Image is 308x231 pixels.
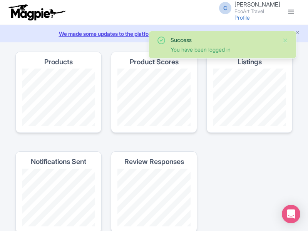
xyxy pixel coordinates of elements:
div: Open Intercom Messenger [282,205,300,223]
a: We made some updates to the platform. Read more about the new layout [5,30,303,38]
h4: Review Responses [124,158,184,166]
a: C [PERSON_NAME] EcoArt Travel [214,2,280,14]
h4: Products [44,58,73,66]
button: Close announcement [295,29,300,38]
h4: Product Scores [130,58,179,66]
span: C [219,2,231,14]
a: Profile [234,14,250,21]
div: You have been logged in [171,45,276,54]
button: Close [282,36,288,45]
small: EcoArt Travel [234,9,280,14]
h4: Notifications Sent [31,158,86,166]
span: [PERSON_NAME] [234,1,280,8]
div: Success [171,36,276,44]
h4: Listings [238,58,262,66]
img: logo-ab69f6fb50320c5b225c76a69d11143b.png [7,4,67,21]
